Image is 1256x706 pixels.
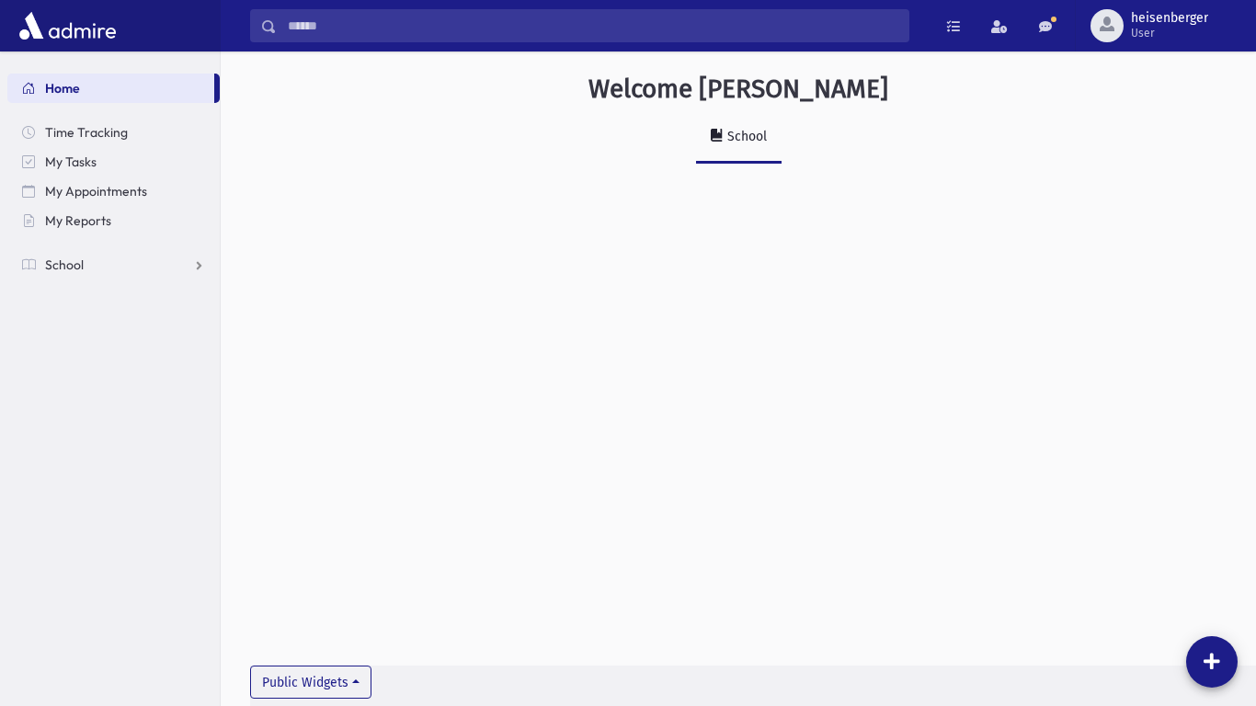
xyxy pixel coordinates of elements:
span: My Reports [45,212,111,229]
a: My Appointments [7,176,220,206]
span: School [45,256,84,273]
a: School [696,112,782,164]
div: School [724,129,767,144]
h3: Welcome [PERSON_NAME] [588,74,888,105]
a: School [7,250,220,279]
img: AdmirePro [15,7,120,44]
span: User [1131,26,1208,40]
span: Time Tracking [45,124,128,141]
a: My Tasks [7,147,220,176]
input: Search [277,9,908,42]
a: Home [7,74,214,103]
span: My Tasks [45,154,97,170]
a: Time Tracking [7,118,220,147]
span: Home [45,80,80,97]
button: Public Widgets [250,666,371,699]
span: heisenberger [1131,11,1208,26]
span: My Appointments [45,183,147,199]
a: My Reports [7,206,220,235]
